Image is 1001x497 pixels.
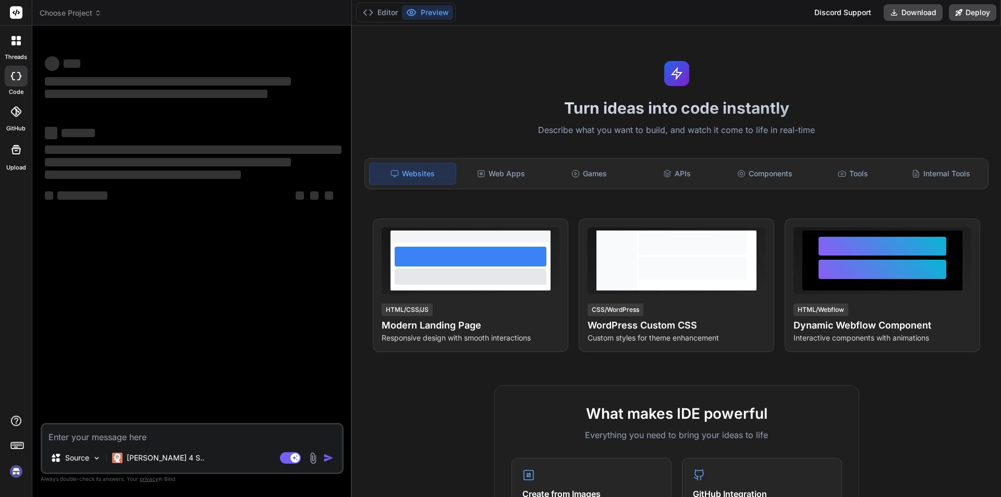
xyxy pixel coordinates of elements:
[40,8,102,18] span: Choose Project
[359,5,402,20] button: Editor
[402,5,453,20] button: Preview
[358,124,995,137] p: Describe what you want to build, and watch it come to life in real-time
[140,476,158,482] span: privacy
[884,4,943,21] button: Download
[588,318,765,333] h4: WordPress Custom CSS
[64,59,80,68] span: ‌
[57,191,107,200] span: ‌
[5,53,27,62] label: threads
[92,454,101,463] img: Pick Models
[6,124,26,133] label: GitHub
[65,453,89,463] p: Source
[45,158,291,166] span: ‌
[722,163,808,185] div: Components
[6,163,26,172] label: Upload
[794,333,971,343] p: Interactive components with animations
[127,453,204,463] p: [PERSON_NAME] 4 S..
[45,171,241,179] span: ‌
[458,163,544,185] div: Web Apps
[382,304,433,316] div: HTML/CSS/JS
[588,333,765,343] p: Custom styles for theme enhancement
[45,127,57,139] span: ‌
[323,453,334,463] img: icon
[9,88,23,96] label: code
[358,99,995,117] h1: Turn ideas into code instantly
[382,333,559,343] p: Responsive design with smooth interactions
[382,318,559,333] h4: Modern Landing Page
[325,191,333,200] span: ‌
[62,129,95,137] span: ‌
[310,191,319,200] span: ‌
[45,56,59,71] span: ‌
[810,163,896,185] div: Tools
[794,318,971,333] h4: Dynamic Webflow Component
[7,463,25,480] img: signin
[794,304,848,316] div: HTML/Webflow
[45,77,291,86] span: ‌
[588,304,643,316] div: CSS/WordPress
[45,191,53,200] span: ‌
[45,146,341,154] span: ‌
[949,4,996,21] button: Deploy
[296,191,304,200] span: ‌
[898,163,984,185] div: Internal Tools
[808,4,877,21] div: Discord Support
[112,453,123,463] img: Claude 4 Sonnet
[634,163,720,185] div: APIs
[546,163,632,185] div: Games
[307,452,319,464] img: attachment
[41,474,344,484] p: Always double-check its answers. Your in Bind
[369,163,456,185] div: Websites
[511,403,842,425] h2: What makes IDE powerful
[511,429,842,441] p: Everything you need to bring your ideas to life
[45,90,267,98] span: ‌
